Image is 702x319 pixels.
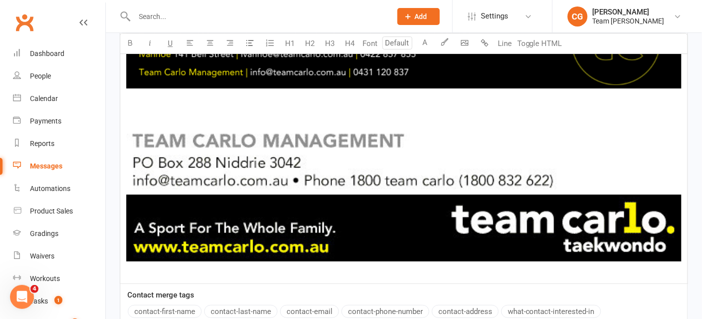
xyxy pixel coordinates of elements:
[126,120,682,261] img: 79724a6a-baf4-4198-ba63-31cbe27ec17d.jpg
[415,33,435,53] button: A
[30,297,48,305] div: Tasks
[10,285,34,309] iframe: Intercom live chat
[54,296,62,304] span: 1
[13,65,105,87] a: People
[300,33,320,53] button: H2
[131,9,384,23] input: Search...
[280,33,300,53] button: H1
[280,305,339,318] button: contact-email
[432,305,499,318] button: contact-address
[13,87,105,110] a: Calendar
[30,184,70,192] div: Automations
[30,162,62,170] div: Messages
[30,49,64,57] div: Dashboard
[495,33,515,53] button: Line
[501,305,601,318] button: what-contact-interested-in
[360,33,380,53] button: Font
[160,33,180,53] button: U
[13,110,105,132] a: Payments
[30,94,58,102] div: Calendar
[13,155,105,177] a: Messages
[515,33,565,53] button: Toggle HTML
[13,42,105,65] a: Dashboard
[13,222,105,245] a: Gradings
[30,229,58,237] div: Gradings
[320,33,340,53] button: H3
[30,252,54,260] div: Waivers
[342,305,429,318] button: contact-phone-number
[30,285,38,293] span: 4
[13,290,105,312] a: Tasks 1
[481,5,508,27] span: Settings
[568,6,588,26] div: CG
[593,16,665,25] div: Team [PERSON_NAME]
[127,289,194,301] label: Contact merge tags
[13,267,105,290] a: Workouts
[30,117,61,125] div: Payments
[382,36,412,49] input: Default
[13,132,105,155] a: Reports
[204,305,278,318] button: contact-last-name
[415,12,427,20] span: Add
[397,8,440,25] button: Add
[30,207,73,215] div: Product Sales
[13,177,105,200] a: Automations
[30,139,54,147] div: Reports
[12,10,37,35] a: Clubworx
[593,7,665,16] div: [PERSON_NAME]
[30,274,60,282] div: Workouts
[13,200,105,222] a: Product Sales
[30,72,51,80] div: People
[13,245,105,267] a: Waivers
[168,39,173,48] span: U
[128,305,202,318] button: contact-first-name
[340,33,360,53] button: H4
